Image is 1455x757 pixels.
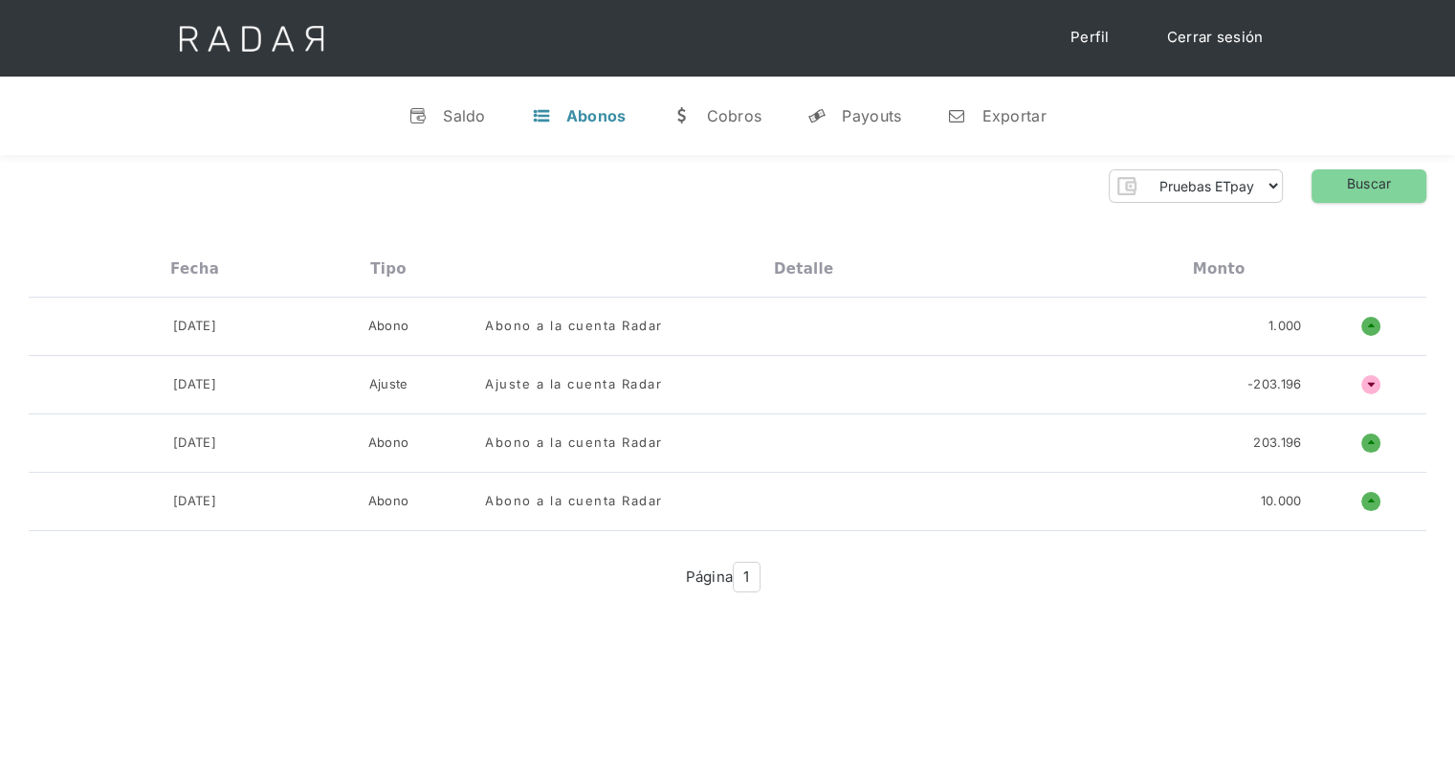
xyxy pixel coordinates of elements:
h1: o [1361,317,1380,336]
div: [DATE] [173,317,216,336]
h1: o [1361,434,1380,453]
div: Detalle [774,260,833,278]
div: Exportar [981,106,1046,125]
div: Abono [368,317,409,336]
div: Payouts [842,106,901,125]
div: Abono [368,434,409,453]
div: Cobros [706,106,761,125]
div: [DATE] [173,434,216,453]
div: [DATE] [173,492,216,511]
div: n [947,106,966,125]
div: [DATE] [173,375,216,394]
div: 203.196 [1253,434,1301,453]
div: Fecha [170,260,219,278]
div: Saldo [443,106,486,125]
a: Buscar [1312,169,1426,203]
form: Form [1109,169,1283,203]
div: Página [685,562,760,593]
h4: ñ [1361,375,1380,394]
a: Perfil [1051,19,1129,56]
div: 1.000 [1268,317,1302,336]
div: Ajuste a la cuenta Radar [485,375,662,394]
span: 1 [733,562,760,593]
div: w [672,106,691,125]
div: Abono [368,492,409,511]
a: Cerrar sesión [1148,19,1283,56]
div: Ajuste [369,375,408,394]
h1: o [1361,492,1380,511]
div: Abono a la cuenta Radar [485,317,663,336]
div: v [408,106,428,125]
div: Abonos [566,106,627,125]
div: Abono a la cuenta Radar [485,434,663,453]
div: t [532,106,551,125]
div: y [807,106,827,125]
div: Tipo [370,260,407,278]
div: Abono a la cuenta Radar [485,492,663,511]
div: -203.196 [1247,375,1301,394]
div: Monto [1193,260,1246,278]
div: 10.000 [1260,492,1301,511]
